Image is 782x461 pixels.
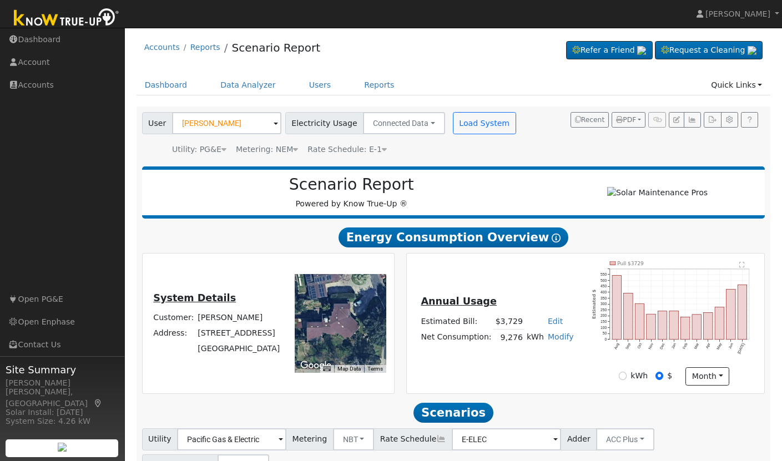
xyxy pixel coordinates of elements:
button: Edit User [669,112,684,128]
button: Export Interval Data [704,112,721,128]
text: Estimated $ [591,290,596,319]
button: Keyboard shortcuts [323,365,331,373]
u: System Details [153,292,236,303]
label: kWh [630,370,648,382]
span: Energy Consumption Overview [339,227,568,247]
rect: onclick="" [738,285,747,340]
a: Accounts [144,43,180,52]
a: Reports [190,43,220,52]
text: Sep [625,342,632,350]
div: System Size: 4.26 kW [6,416,119,427]
rect: onclick="" [624,293,633,340]
input: $ [655,372,663,379]
span: [PERSON_NAME] [705,9,770,18]
a: Modify [548,332,574,341]
span: PDF [616,116,636,124]
a: Quick Links [703,75,770,95]
rect: onclick="" [647,314,655,340]
text: Nov [648,342,654,350]
rect: onclick="" [612,275,621,340]
u: Annual Usage [421,296,496,307]
td: [STREET_ADDRESS] [196,326,282,341]
a: Request a Cleaning [655,41,763,60]
i: Show Help [552,234,561,242]
text: Apr [705,342,712,349]
button: NBT [333,428,375,450]
div: [PERSON_NAME], [GEOGRAPHIC_DATA] [6,386,119,409]
rect: onclick="" [704,313,713,340]
a: Scenario Report [231,41,320,54]
text: 100 [601,326,607,330]
a: Map [93,399,103,408]
span: Adder [561,428,597,450]
rect: onclick="" [692,315,701,340]
text: Pull $3729 [617,261,644,266]
text: 150 [601,320,607,323]
text: Mar [693,342,699,350]
td: Address: [152,326,196,341]
span: Alias: E1 [307,145,387,154]
rect: onclick="" [658,311,667,340]
div: Utility: PG&E [172,144,226,155]
text: Jan [670,342,677,349]
img: Know True-Up [8,6,125,31]
button: month [685,367,729,386]
img: Solar Maintenance Pros [607,187,708,199]
td: Net Consumption: [419,330,493,346]
a: Reports [356,75,402,95]
span: User [142,112,173,134]
text: 200 [601,314,607,318]
td: Customer: [152,310,196,325]
td: $3,729 [493,313,524,330]
a: Help Link [741,112,758,128]
input: kWh [619,372,627,379]
text: Oct [637,342,643,349]
button: Load System [453,112,516,134]
button: Map Data [337,365,361,373]
td: 9,276 [493,330,524,346]
text: 250 [601,308,607,312]
text: Dec [659,342,665,350]
text: 500 [601,278,607,282]
button: Settings [721,112,738,128]
div: Metering: NEM [236,144,298,155]
img: Google [297,358,334,373]
text: 400 [601,290,607,294]
td: Estimated Bill: [419,313,493,330]
a: Terms [367,366,383,372]
button: ACC Plus [596,428,654,450]
div: Solar Install: [DATE] [6,407,119,418]
text: Jun [728,342,734,349]
img: retrieve [637,46,646,55]
h2: Scenario Report [153,175,549,194]
text: 50 [603,332,607,336]
text: 550 [601,272,607,276]
text: Feb [682,342,688,350]
a: Users [301,75,340,95]
rect: onclick="" [635,303,644,340]
label: $ [667,370,672,382]
button: Multi-Series Graph [684,112,701,128]
a: Data Analyzer [212,75,284,95]
rect: onclick="" [681,317,690,340]
text: [DATE] [737,342,746,354]
a: Open this area in Google Maps (opens a new window) [297,358,334,373]
td: kWh [524,330,546,346]
div: Powered by Know True-Up ® [148,175,556,210]
text: 350 [601,296,607,300]
a: Refer a Friend [566,41,653,60]
span: Site Summary [6,362,119,377]
span: Rate Schedule [374,428,452,450]
button: PDF [612,112,645,128]
rect: onclick="" [715,307,724,340]
td: [GEOGRAPHIC_DATA] [196,341,282,357]
a: Edit [548,317,563,326]
text: 300 [601,302,607,306]
span: Metering [286,428,334,450]
a: Dashboard [137,75,196,95]
button: Connected Data [363,112,445,134]
rect: onclick="" [669,311,678,340]
input: Select a User [172,112,281,134]
text:  [739,262,744,267]
td: [PERSON_NAME] [196,310,282,325]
